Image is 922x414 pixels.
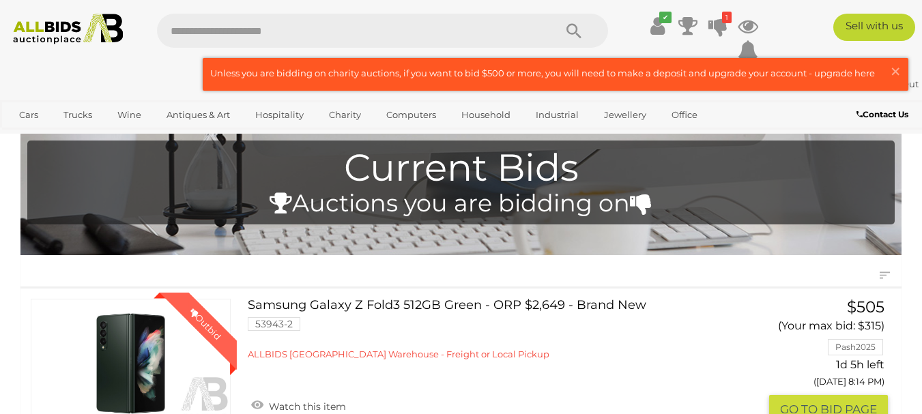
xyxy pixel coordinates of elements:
a: Sports [10,126,56,149]
b: Contact Us [856,109,908,119]
a: Jewellery [595,104,655,126]
a: Antiques & Art [158,104,239,126]
a: Sell with us [833,14,915,41]
img: Allbids.com.au [7,14,130,44]
a: [GEOGRAPHIC_DATA] [63,126,178,149]
a: Hospitality [246,104,313,126]
a: Trucks [55,104,101,126]
a: Wine [109,104,150,126]
div: Outbid [174,293,237,355]
a: Charity [320,104,370,126]
a: Cars [10,104,47,126]
i: 1 [722,12,732,23]
span: Watch this item [265,400,346,413]
a: Industrial [527,104,588,126]
a: Office [663,104,706,126]
a: Samsung Galaxy Z Fold3 512GB Green - ORP $2,649 - Brand New 53943-2 ALLBIDS [GEOGRAPHIC_DATA] War... [258,299,745,360]
span: × [889,58,902,85]
a: Computers [377,104,445,126]
a: Contact Us [856,107,912,122]
h4: Auctions you are bidding on [34,190,888,217]
span: $505 [847,297,884,316]
button: Search [540,14,608,48]
a: Household [452,104,519,126]
a: ✔ [648,14,668,38]
a: 1 [708,14,728,38]
i: ✔ [659,12,672,23]
h1: Current Bids [34,147,888,189]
